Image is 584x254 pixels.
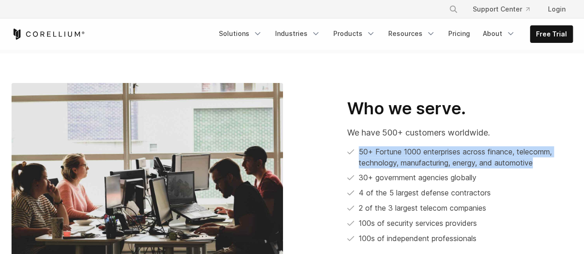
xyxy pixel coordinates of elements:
[477,25,521,42] a: About
[328,25,381,42] a: Products
[438,1,573,18] div: Navigation Menu
[465,1,537,18] a: Support Center
[347,146,573,168] li: 50+ Fortune 1000 enterprises across finance, telecomm, technology, manufacturing, energy, and aut...
[347,187,573,199] li: 4 of the 5 largest defense contractors
[443,25,476,42] a: Pricing
[347,126,573,139] p: We have 500+ customers worldwide.
[12,29,85,40] a: Corellium Home
[347,98,573,119] h2: Who we serve.
[383,25,441,42] a: Resources
[347,202,573,214] li: 2 of the 3 largest telecom companies
[347,233,573,244] li: 100s of independent professionals
[541,1,573,18] a: Login
[445,1,462,18] button: Search
[213,25,573,43] div: Navigation Menu
[530,26,572,42] a: Free Trial
[347,172,573,183] li: 30+ government agencies globally
[213,25,268,42] a: Solutions
[347,218,573,229] li: 100s of security services providers
[270,25,326,42] a: Industries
